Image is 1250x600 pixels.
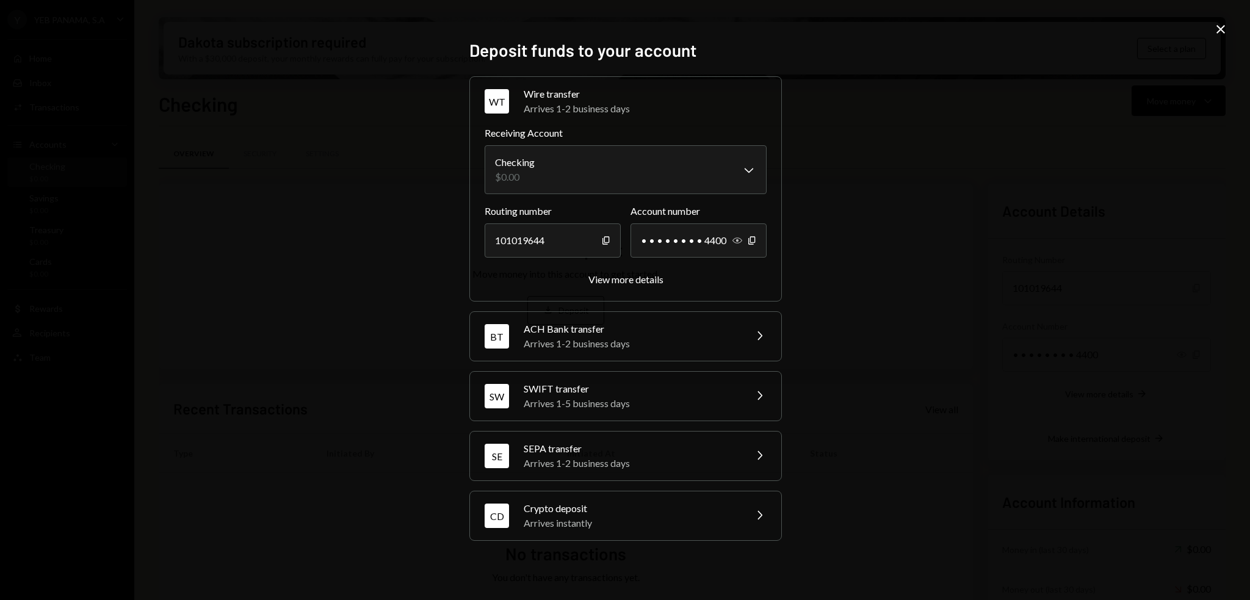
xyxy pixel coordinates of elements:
[469,38,781,62] h2: Deposit funds to your account
[470,491,781,540] button: CDCrypto depositArrives instantly
[485,223,621,258] div: 101019644
[630,223,767,258] div: • • • • • • • • 4400
[485,126,767,140] label: Receiving Account
[485,444,509,468] div: SE
[485,504,509,528] div: CD
[524,87,767,101] div: Wire transfer
[524,396,737,411] div: Arrives 1-5 business days
[524,101,767,116] div: Arrives 1-2 business days
[524,501,737,516] div: Crypto deposit
[485,384,509,408] div: SW
[524,381,737,396] div: SWIFT transfer
[524,336,737,351] div: Arrives 1-2 business days
[524,322,737,336] div: ACH Bank transfer
[485,126,767,286] div: WTWire transferArrives 1-2 business days
[485,89,509,114] div: WT
[470,77,781,126] button: WTWire transferArrives 1-2 business days
[485,204,621,219] label: Routing number
[588,273,663,286] button: View more details
[470,312,781,361] button: BTACH Bank transferArrives 1-2 business days
[524,456,737,471] div: Arrives 1-2 business days
[485,324,509,349] div: BT
[524,516,737,530] div: Arrives instantly
[630,204,767,219] label: Account number
[470,372,781,421] button: SWSWIFT transferArrives 1-5 business days
[470,432,781,480] button: SESEPA transferArrives 1-2 business days
[524,441,737,456] div: SEPA transfer
[588,273,663,285] div: View more details
[485,145,767,194] button: Receiving Account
